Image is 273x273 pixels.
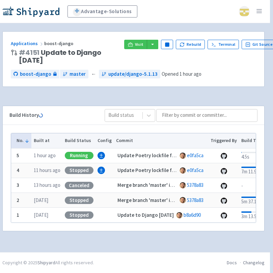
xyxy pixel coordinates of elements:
div: Copyright © 2025 All rights reserved. [2,259,94,266]
span: update/django-5.1.13 [108,70,158,78]
strong: Update Poetry lockfile for newest version of Django ([DATE]) [117,152,254,159]
div: 3m 13.5s [241,210,264,220]
b: 1 [17,212,19,218]
a: boost-django [11,70,59,79]
th: Build Time [239,133,266,148]
strong: Merge branch 'master' into update/django-5.1.13 [117,197,228,203]
strong: Update Poetry lockfile for newest version of Django ([DATE]) [117,167,254,173]
strong: Update to Django [DATE] [117,212,174,218]
span: ← [91,70,96,78]
span: Opened [162,71,201,77]
img: Shipyard logo [2,6,59,17]
b: 3 [17,182,19,188]
div: Stopped [65,211,93,219]
button: Show compose file diff [98,152,105,159]
b: 4 [17,167,19,173]
th: Built at [31,133,62,148]
span: boost-django [20,70,51,78]
th: Commit [114,133,209,148]
a: Docs [227,260,237,266]
a: Changelog [243,260,265,266]
a: #4151 [19,48,39,57]
div: Running [65,152,93,159]
time: [DATE] [34,212,48,218]
div: Stopped [65,197,93,204]
th: Build Status [62,133,95,148]
a: update/django-5.1.13 [99,70,160,79]
th: Triggered By [209,133,239,148]
b: 2 [17,197,19,203]
span: Visit [135,42,144,47]
time: 11 hours ago [34,167,60,173]
span: Update to Django [DATE] [19,49,119,64]
div: 5m 37.1s [241,195,264,206]
time: [DATE] [34,197,48,203]
span: boost-django [44,40,74,46]
time: 1 hour ago [180,71,201,77]
a: Applications [11,40,44,46]
input: Filter by commit or committer... [156,109,257,122]
time: 1 hour ago [34,152,56,159]
a: Shipyard [37,260,55,266]
a: Terminal [208,40,239,49]
button: Pause [161,40,173,49]
a: e0fa5ca [187,152,203,159]
div: Canceled [65,182,93,189]
div: - [241,181,264,190]
div: Stopped [65,167,93,174]
a: Advantage-Solutions [67,5,137,18]
a: master [60,70,88,79]
th: Config [95,133,114,148]
b: 5 [17,152,19,159]
a: Visit [124,40,147,49]
a: 5378a83 [187,182,203,188]
a: 5378a83 [187,197,203,203]
time: 13 hours ago [34,182,60,188]
a: e0fa5ca [187,167,203,173]
div: 7m 11.9s [241,165,264,176]
button: Show compose file diff [98,167,105,174]
button: No. [17,137,29,144]
div: Build History [9,111,94,119]
a: b8a6d90 [184,212,201,218]
button: Rebuild [176,40,205,49]
strong: Merge branch 'master' into update/django-5.1.13 [117,182,228,188]
div: 4.5s [241,150,264,161]
span: master [70,70,86,78]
